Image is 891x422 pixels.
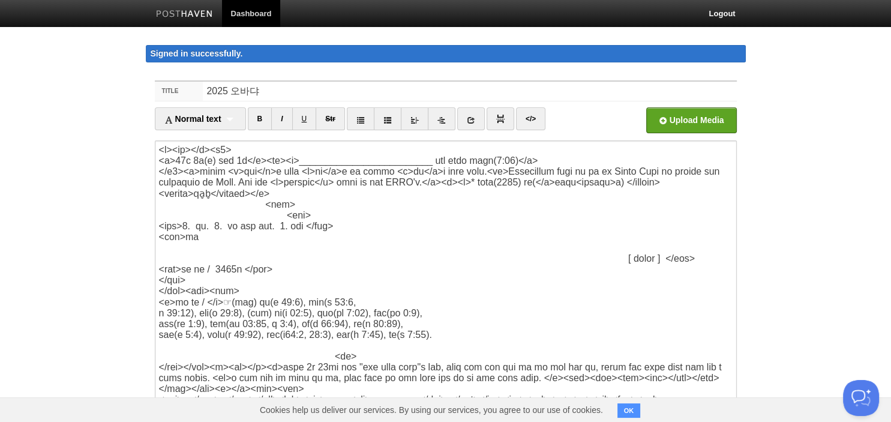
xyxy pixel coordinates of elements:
a: CTRL+B [248,107,272,130]
a: CTRL+I [271,107,292,130]
label: Title [155,82,203,101]
a: CTRL+U [292,107,317,130]
button: OK [617,403,641,418]
a: Ordered list [374,107,401,130]
a: Outdent [401,107,428,130]
a: Indent [428,107,455,130]
div: Signed in successfully. [146,45,746,62]
iframe: Help Scout Beacon - Open [843,380,879,416]
a: Unordered list [347,107,374,130]
a: Insert link [457,107,485,130]
img: pagebreak-icon.png [496,115,505,123]
a: Edit HTML [516,107,545,130]
a: Insert Read More [487,107,514,130]
span: Cookies help us deliver our services. By using our services, you agree to our use of cookies. [248,398,615,422]
del: Str [325,115,335,123]
span: Normal text [164,114,221,124]
img: Posthaven-bar [156,10,213,19]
